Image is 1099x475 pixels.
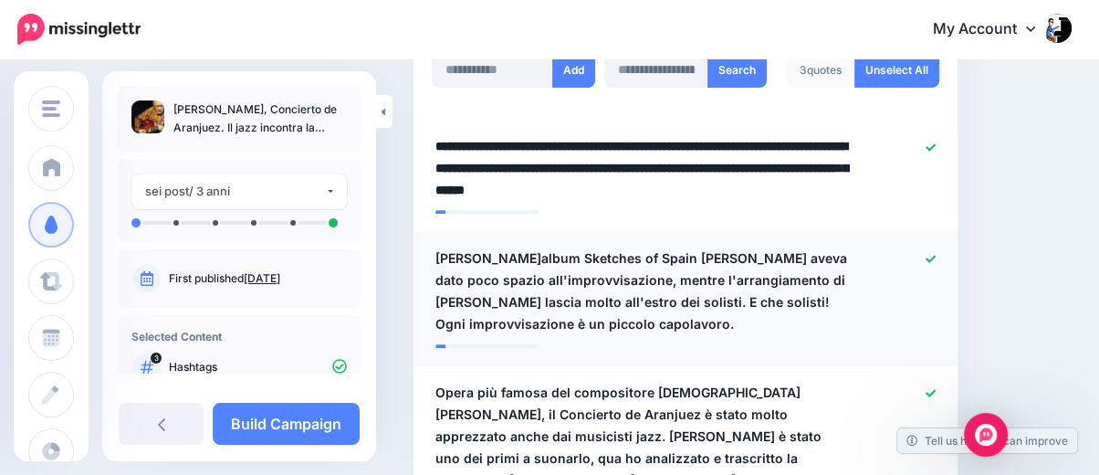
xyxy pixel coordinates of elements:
img: 7519a47459ab299f7ce8138b53c178cf_thumb.jpg [131,100,164,133]
p: [PERSON_NAME], Concierto de Aranjuez. Il jazz incontra la musica spagnola [173,100,347,137]
img: Missinglettr [17,14,141,45]
p: First published [169,270,347,287]
p: Hashtags [169,359,347,375]
button: Search [707,52,767,88]
button: Add [552,52,595,88]
div: sei post/ 3 anni [145,181,325,202]
div: quotes [786,52,855,88]
a: Unselect All [854,52,939,88]
div: Open Intercom Messenger [964,413,1008,457]
h4: Selected Content [131,330,347,343]
a: [DATE] [244,271,280,285]
a: My Account [915,7,1072,52]
span: 3 [800,63,807,77]
img: menu.png [42,100,60,117]
span: [PERSON_NAME]album Sketches of Spain [PERSON_NAME] aveva dato poco spazio all'improvvisazione, me... [435,248,848,335]
button: sei post/ 3 anni [131,174,347,209]
span: 3 [151,353,162,364]
a: Tell us how we can improve [897,428,1077,453]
